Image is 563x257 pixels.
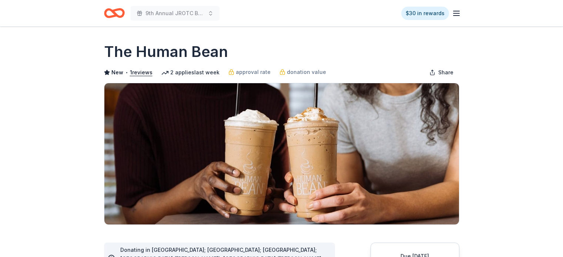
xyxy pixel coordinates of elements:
[125,70,128,75] span: •
[401,7,449,20] a: $30 in rewards
[228,68,271,77] a: approval rate
[104,83,459,224] img: Image for The Human Bean
[438,68,453,77] span: Share
[104,4,125,22] a: Home
[423,65,459,80] button: Share
[236,68,271,77] span: approval rate
[130,68,153,77] button: 1reviews
[279,68,326,77] a: donation value
[104,41,228,62] h1: The Human Bean
[161,68,219,77] div: 2 applies last week
[111,68,123,77] span: New
[131,6,219,21] button: 9th Annual JROTC Booster Club Holiday Bazaar
[287,68,326,77] span: donation value
[145,9,205,18] span: 9th Annual JROTC Booster Club Holiday Bazaar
